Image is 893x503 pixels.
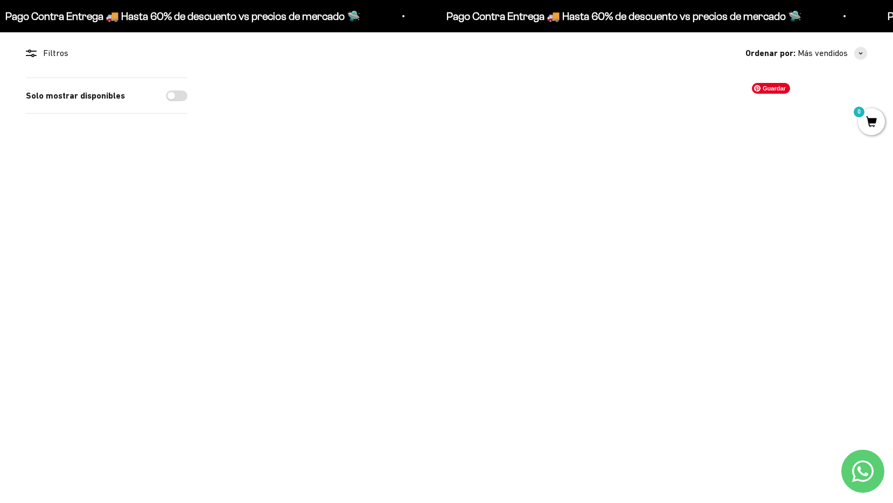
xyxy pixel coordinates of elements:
[446,8,801,25] p: Pago Contra Entrega 🚚 Hasta 60% de descuento vs precios de mercado 🛸
[5,8,360,25] p: Pago Contra Entrega 🚚 Hasta 60% de descuento vs precios de mercado 🛸
[745,46,796,60] span: Ordenar por:
[798,46,867,60] button: Más vendidos
[853,106,866,118] mark: 0
[752,83,790,94] span: Guardar
[858,117,885,129] a: 0
[798,46,848,60] span: Más vendidos
[26,89,125,103] label: Solo mostrar disponibles
[26,46,187,60] div: Filtros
